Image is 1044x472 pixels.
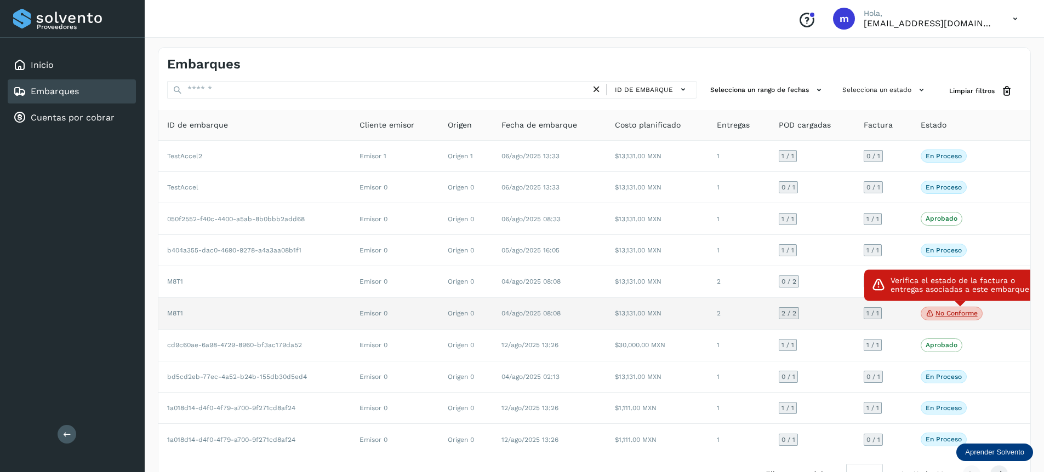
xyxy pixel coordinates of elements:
[940,81,1022,101] button: Limpiar filtros
[615,119,681,131] span: Costo planificado
[781,216,794,222] span: 1 / 1
[708,266,769,297] td: 2
[501,341,558,349] span: 12/ago/2025 13:26
[501,119,577,131] span: Fecha de embarque
[501,152,560,160] span: 06/ago/2025 13:33
[501,309,561,317] span: 04/ago/2025 08:08
[708,298,769,330] td: 2
[781,342,794,348] span: 1 / 1
[781,153,794,159] span: 1 / 1
[708,361,769,393] td: 1
[351,330,439,361] td: Emisor 0
[926,404,962,412] p: En proceso
[606,141,708,172] td: $13,131.00 MXN
[708,330,769,361] td: 1
[708,235,769,266] td: 1
[866,342,879,348] span: 1 / 1
[439,203,493,234] td: Origen 0
[926,183,962,191] p: En proceso
[926,152,962,160] p: En proceso
[501,436,558,444] span: 12/ago/2025 13:26
[37,23,132,31] p: Proveedores
[781,247,794,254] span: 1 / 1
[921,119,946,131] span: Estado
[439,235,493,266] td: Origen 0
[167,246,301,254] span: b404a355-dac0-4690-9278-a4a3aa08b1f1
[926,341,957,349] p: Aprobado
[167,183,198,191] span: TestAccel
[351,203,439,234] td: Emisor 0
[866,436,880,443] span: 0 / 1
[606,266,708,297] td: $13,131.00 MXN
[779,119,831,131] span: POD cargadas
[935,309,978,317] p: No conforme
[866,310,879,316] span: 1 / 1
[606,330,708,361] td: $30,000.00 MXN
[351,235,439,266] td: Emisor 0
[606,361,708,393] td: $13,131.00 MXN
[360,119,414,131] span: Cliente emisor
[8,106,136,130] div: Cuentas por cobrar
[31,60,54,70] a: Inicio
[838,81,932,99] button: Selecciona un estado
[866,153,880,159] span: 0 / 1
[717,119,750,131] span: Entregas
[864,9,995,18] p: Hola,
[501,373,560,381] span: 04/ago/2025 02:13
[708,172,769,203] td: 1
[439,141,493,172] td: Origen 1
[167,152,202,160] span: TestAccel2
[351,266,439,297] td: Emisor 0
[781,405,794,411] span: 1 / 1
[866,184,880,191] span: 0 / 1
[351,298,439,330] td: Emisor 0
[351,361,439,393] td: Emisor 0
[612,82,692,97] button: ID de embarque
[439,424,493,454] td: Origen 0
[781,278,796,285] span: 0 / 2
[439,266,493,297] td: Origen 0
[956,444,1033,461] div: Aprender Solvento
[351,172,439,203] td: Emisor 0
[167,309,183,317] span: M8T1
[31,112,115,123] a: Cuentas por cobrar
[31,86,79,96] a: Embarques
[351,141,439,172] td: Emisor 1
[781,310,796,316] span: 2 / 2
[167,341,302,349] span: cd9c60ae-6a98-4729-8960-bf3ac179da52
[167,436,295,444] span: 1a018d14-d4f0-4f79-a700-9f271cd8af24
[708,141,769,172] td: 1
[708,203,769,234] td: 1
[501,215,561,223] span: 06/ago/2025 08:33
[864,18,995,28] p: mercedes@solvento.mx
[439,298,493,330] td: Origen 0
[167,119,228,131] span: ID de embarque
[866,247,879,254] span: 1 / 1
[351,424,439,454] td: Emisor 0
[167,404,295,412] span: 1a018d14-d4f0-4f79-a700-9f271cd8af24
[926,246,962,254] p: En proceso
[448,119,472,131] span: Origen
[926,373,962,381] p: En proceso
[708,393,769,424] td: 1
[167,373,307,381] span: bd5cd2eb-77ec-4a52-b24b-155db30d5ed4
[8,53,136,77] div: Inicio
[781,436,795,443] span: 0 / 1
[501,278,561,285] span: 04/ago/2025 08:08
[606,298,708,330] td: $13,131.00 MXN
[926,435,962,443] p: En proceso
[501,404,558,412] span: 12/ago/2025 13:26
[606,235,708,266] td: $13,131.00 MXN
[615,85,673,95] span: ID de embarque
[965,448,1024,457] p: Aprender Solvento
[167,278,183,285] span: M8T1
[708,424,769,454] td: 1
[439,172,493,203] td: Origen 0
[439,361,493,393] td: Origen 0
[606,172,708,203] td: $13,131.00 MXN
[866,405,879,411] span: 1 / 1
[706,81,829,99] button: Selecciona un rango de fechas
[864,119,893,131] span: Factura
[439,393,493,424] td: Origen 0
[8,79,136,103] div: Embarques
